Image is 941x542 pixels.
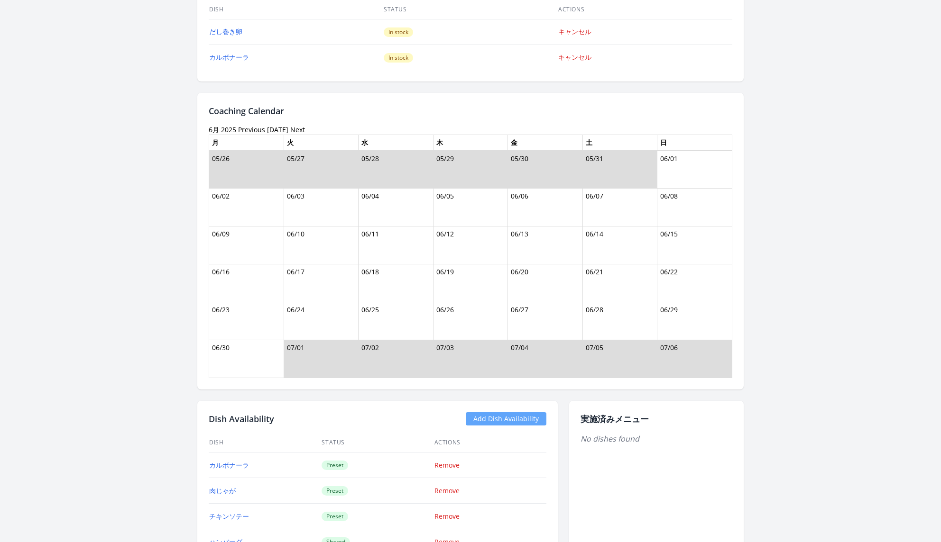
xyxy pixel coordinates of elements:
[434,433,546,452] th: Actions
[657,226,732,264] td: 06/15
[657,264,732,302] td: 06/22
[433,135,508,151] th: 木
[508,302,583,340] td: 06/27
[433,226,508,264] td: 06/12
[209,135,284,151] th: 月
[508,226,583,264] td: 06/13
[657,340,732,378] td: 07/06
[434,512,460,521] a: Remove
[238,125,265,134] a: Previous
[209,512,249,521] a: チキンソテー
[209,226,284,264] td: 06/09
[209,264,284,302] td: 06/16
[284,226,359,264] td: 06/10
[581,412,732,425] h2: 実施済みメニュー
[466,412,546,425] a: Add Dish Availability
[209,53,249,62] a: カルボナーラ
[433,302,508,340] td: 06/26
[267,125,288,134] a: [DATE]
[508,189,583,226] td: 06/06
[322,486,348,496] span: Preset
[209,27,242,36] a: だし巻き卵
[508,340,583,378] td: 07/04
[582,264,657,302] td: 06/21
[209,433,321,452] th: Dish
[657,302,732,340] td: 06/29
[582,226,657,264] td: 06/14
[284,151,359,189] td: 05/27
[284,302,359,340] td: 06/24
[508,151,583,189] td: 05/30
[433,151,508,189] td: 05/29
[209,461,249,470] a: カルボナーラ
[284,264,359,302] td: 06/17
[359,226,434,264] td: 06/11
[209,302,284,340] td: 06/23
[322,512,348,521] span: Preset
[582,135,657,151] th: 土
[433,264,508,302] td: 06/19
[209,189,284,226] td: 06/02
[359,151,434,189] td: 05/28
[359,264,434,302] td: 06/18
[558,27,591,36] a: キャンセル
[209,486,236,495] a: 肉じゃが
[284,340,359,378] td: 07/01
[322,461,348,470] span: Preset
[209,104,732,117] h2: Coaching Calendar
[657,151,732,189] td: 06/01
[359,340,434,378] td: 07/02
[359,135,434,151] th: 水
[384,27,413,37] span: In stock
[582,151,657,189] td: 05/31
[321,433,434,452] th: Status
[359,189,434,226] td: 06/04
[657,189,732,226] td: 06/08
[359,302,434,340] td: 06/25
[290,125,305,134] a: Next
[284,189,359,226] td: 06/03
[209,125,236,134] time: 6月 2025
[558,53,591,62] a: キャンセル
[209,151,284,189] td: 05/26
[657,135,732,151] th: 日
[434,461,460,470] a: Remove
[582,189,657,226] td: 06/07
[582,302,657,340] td: 06/28
[209,412,274,425] h2: Dish Availability
[508,135,583,151] th: 金
[434,486,460,495] a: Remove
[209,340,284,378] td: 06/30
[582,340,657,378] td: 07/05
[384,53,413,63] span: In stock
[433,189,508,226] td: 06/05
[508,264,583,302] td: 06/20
[581,433,732,444] p: No dishes found
[284,135,359,151] th: 火
[433,340,508,378] td: 07/03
